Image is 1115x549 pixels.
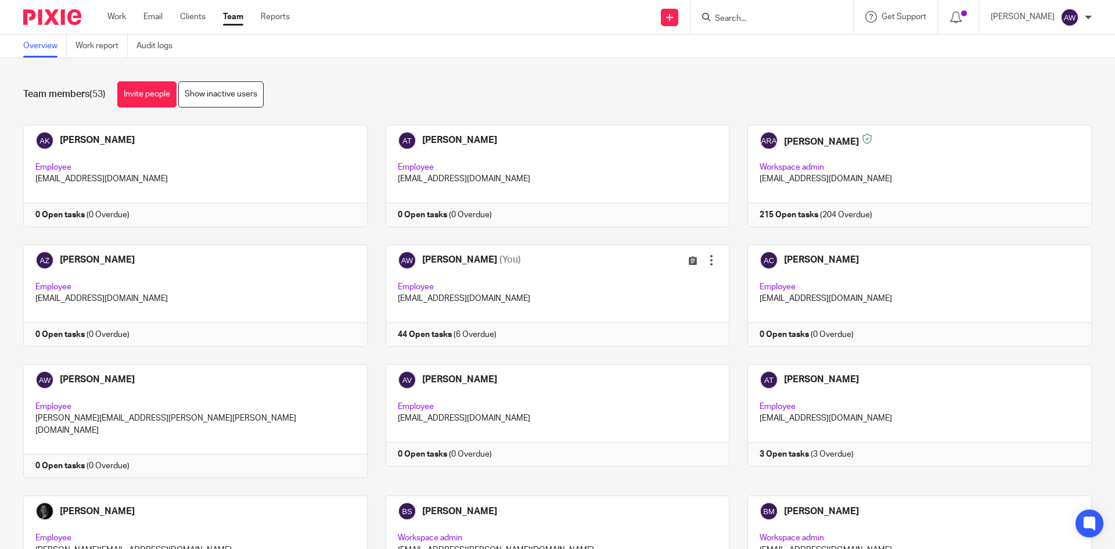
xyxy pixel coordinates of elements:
[136,35,181,58] a: Audit logs
[178,81,264,107] a: Show inactive users
[143,11,163,23] a: Email
[714,14,818,24] input: Search
[23,88,106,101] h1: Team members
[223,11,243,23] a: Team
[23,9,81,25] img: Pixie
[261,11,290,23] a: Reports
[882,13,926,21] span: Get Support
[991,11,1055,23] p: [PERSON_NAME]
[23,35,67,58] a: Overview
[75,35,128,58] a: Work report
[89,89,106,99] span: (53)
[107,11,126,23] a: Work
[180,11,206,23] a: Clients
[1060,8,1079,27] img: svg%3E
[117,81,177,107] a: Invite people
